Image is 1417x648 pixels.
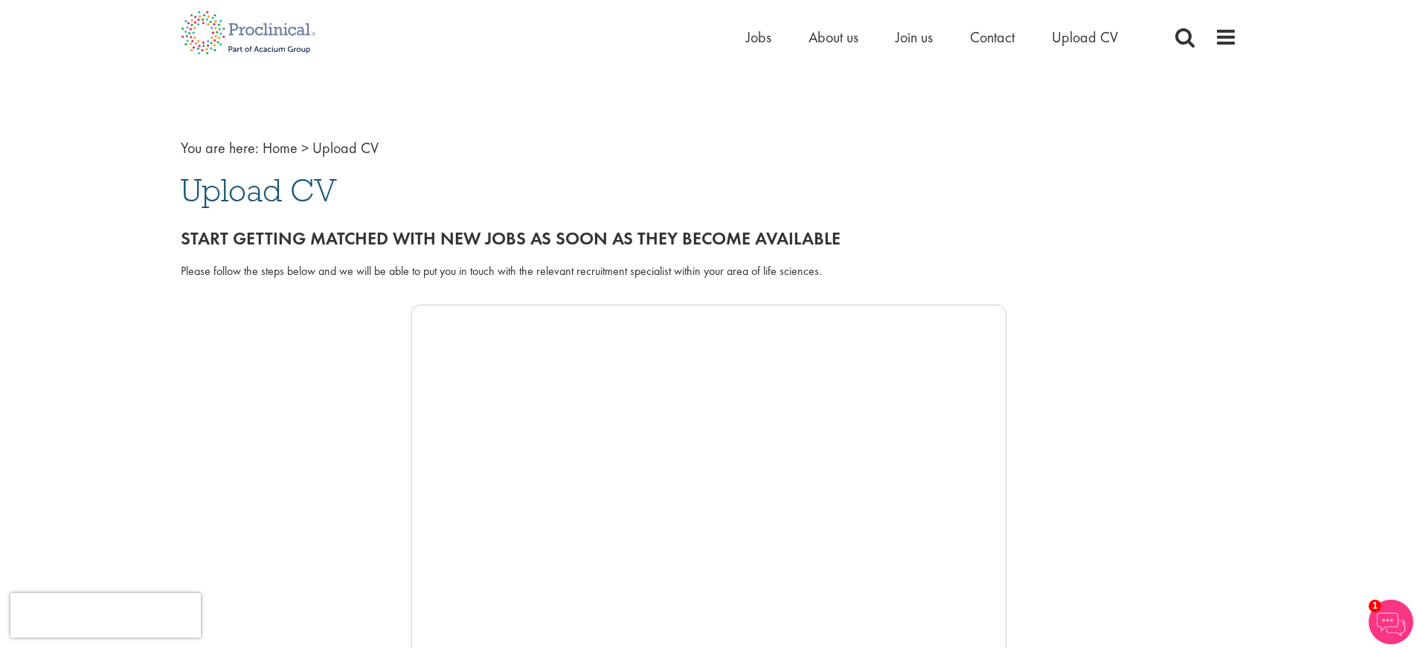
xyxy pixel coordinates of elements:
[1369,600,1381,612] span: 1
[181,229,1237,248] h2: Start getting matched with new jobs as soon as they become available
[746,27,771,47] a: Jobs
[301,138,309,158] span: >
[1369,600,1413,644] img: Chatbot
[181,263,1237,280] div: Please follow the steps below and we will be able to put you in touch with the relevant recruitme...
[181,138,259,158] span: You are here:
[181,170,337,210] span: Upload CV
[809,27,858,47] a: About us
[1052,27,1118,47] a: Upload CV
[970,27,1015,47] a: Contact
[263,138,298,158] a: breadcrumb link
[312,138,379,158] span: Upload CV
[896,27,933,47] a: Join us
[10,593,201,638] iframe: reCAPTCHA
